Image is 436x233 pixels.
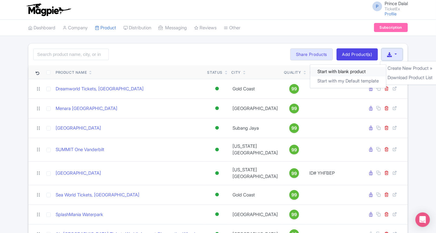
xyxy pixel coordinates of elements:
[56,211,103,218] a: SplashMania Waterpark
[310,76,386,86] a: Start with my Default template
[291,192,297,198] span: 99
[229,118,282,138] td: Subang Jaya
[56,170,101,177] a: [GEOGRAPHIC_DATA]
[284,168,304,178] a: 99
[232,70,241,75] div: City
[56,146,104,153] a: SUMMIT One Vanderbilt
[214,145,220,154] div: Active
[415,212,430,227] div: Open Intercom Messenger
[284,190,304,200] a: 99
[284,210,304,219] a: 99
[290,48,333,60] a: Share Products
[229,185,282,205] td: Gold Coast
[310,67,386,76] a: Start with blank product
[56,70,87,75] div: Product Name
[385,1,408,6] span: Prince Dalal
[229,205,282,224] td: [GEOGRAPHIC_DATA]
[123,20,151,36] a: Distribution
[214,104,220,113] div: Active
[284,145,304,154] a: 99
[214,169,220,178] div: Active
[291,105,297,112] span: 99
[291,170,297,177] span: 99
[95,20,116,36] a: Product
[214,210,220,219] div: Active
[373,2,382,11] span: P
[229,99,282,118] td: [GEOGRAPHIC_DATA]
[25,3,72,16] img: logo-ab69f6fb50320c5b225c76a69d11143b.png
[214,190,220,199] div: Active
[207,70,223,75] div: Status
[291,211,297,218] span: 99
[229,138,282,161] td: [US_STATE][GEOGRAPHIC_DATA]
[229,161,282,185] td: [US_STATE][GEOGRAPHIC_DATA]
[307,161,338,185] td: ID# YHFBEP
[56,86,144,92] a: Dreamworld Tickets, [GEOGRAPHIC_DATA]
[385,7,408,11] small: TicketEx
[229,79,282,99] td: Gold Coast
[33,49,109,60] input: Search product name, city, or interal id
[224,20,240,36] a: Other
[28,20,55,36] a: Dashboard
[63,20,88,36] a: Company
[385,11,397,16] a: Profile
[291,125,297,131] span: 99
[56,105,117,112] a: Menara [GEOGRAPHIC_DATA]
[194,20,216,36] a: Reviews
[214,124,220,132] div: Active
[291,86,297,92] span: 99
[284,104,304,113] a: 99
[337,48,378,60] a: Add Product(s)
[369,1,408,11] a: P Prince Dalal TicketEx
[284,84,304,94] a: 99
[158,20,187,36] a: Messaging
[56,125,101,132] a: [GEOGRAPHIC_DATA]
[307,65,338,79] th: Internal ID
[284,123,304,133] a: 99
[214,84,220,93] div: Active
[374,23,408,32] a: Subscription
[56,192,139,199] a: Sea World Tickets, [GEOGRAPHIC_DATA]
[284,70,301,75] div: Quality
[291,147,297,153] span: 99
